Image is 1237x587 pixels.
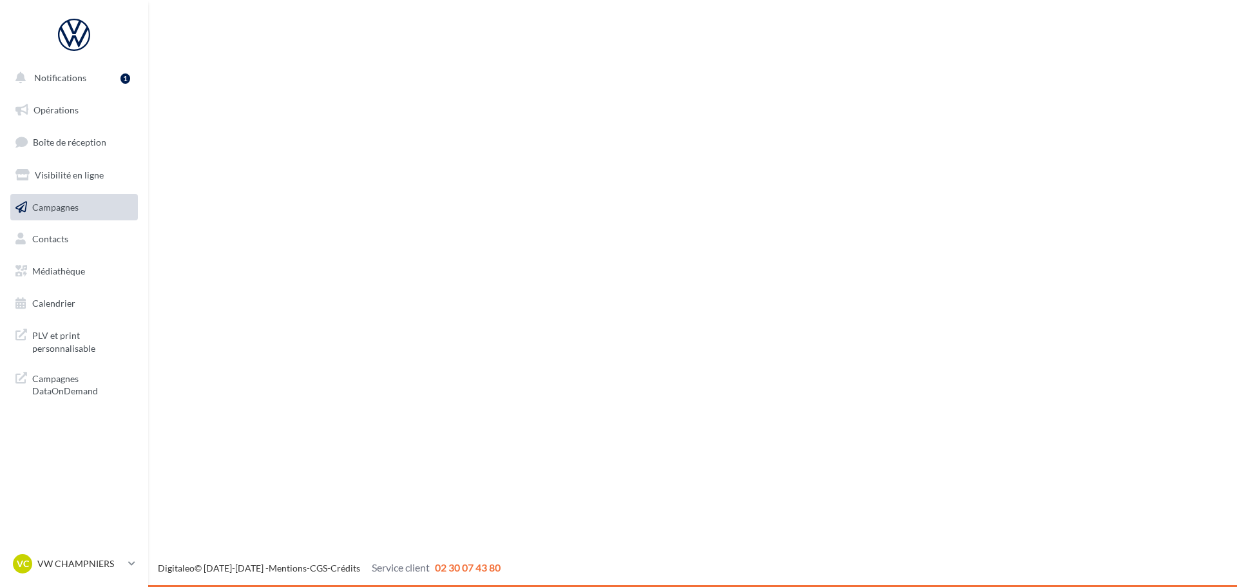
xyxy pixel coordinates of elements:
span: Médiathèque [32,265,85,276]
a: Calendrier [8,290,140,317]
a: Opérations [8,97,140,124]
a: Crédits [331,563,360,573]
a: Médiathèque [8,258,140,285]
span: Boîte de réception [33,137,106,148]
a: Campagnes [8,194,140,221]
a: Contacts [8,226,140,253]
a: Mentions [269,563,307,573]
span: Notifications [34,72,86,83]
span: VC [17,557,29,570]
a: Digitaleo [158,563,195,573]
span: Campagnes [32,201,79,212]
span: Contacts [32,233,68,244]
button: Notifications 1 [8,64,135,91]
span: Service client [372,561,430,573]
span: © [DATE]-[DATE] - - - [158,563,501,573]
a: Campagnes DataOnDemand [8,365,140,403]
span: 02 30 07 43 80 [435,561,501,573]
a: Boîte de réception [8,128,140,156]
p: VW CHAMPNIERS [37,557,123,570]
a: VC VW CHAMPNIERS [10,552,138,576]
span: Visibilité en ligne [35,169,104,180]
span: Opérations [34,104,79,115]
div: 1 [120,73,130,84]
span: Calendrier [32,298,75,309]
a: CGS [310,563,327,573]
span: Campagnes DataOnDemand [32,370,133,398]
a: Visibilité en ligne [8,162,140,189]
a: PLV et print personnalisable [8,322,140,360]
span: PLV et print personnalisable [32,327,133,354]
